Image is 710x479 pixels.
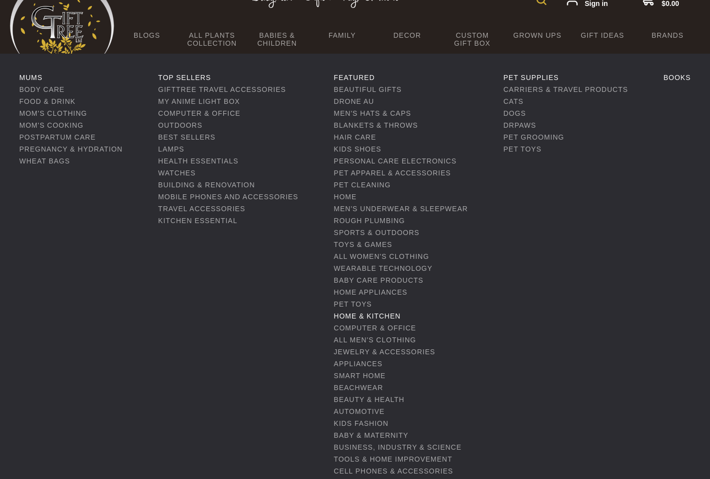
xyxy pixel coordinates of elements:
[158,205,245,213] a: Travel Accessories
[504,97,524,105] a: Cats
[114,25,179,46] a: BLOGS
[158,133,215,141] a: Best Sellers
[158,169,195,177] a: Watches
[334,312,401,320] a: Home & Kitchen
[375,25,440,46] a: Decor
[158,85,286,93] a: GiftTree Travel accessories
[245,25,310,54] a: Babies & Children
[334,85,402,93] a: Beautiful Gifts
[504,133,564,141] a: Pet Grooming
[158,97,240,105] a: My Anime Light Box
[19,121,84,129] a: Mom's Cooking
[334,217,405,225] a: Rough Plumbing
[158,121,202,129] a: Outdoors
[334,229,419,237] a: Sports & Outdoors
[19,97,76,105] a: Food & Drink
[504,85,628,93] a: Carriers & Travel Products
[158,74,211,81] a: Top Sellers
[440,25,505,54] a: Custom Gift Box
[334,467,453,475] a: Cell Phones & Accessories
[158,193,298,201] a: Mobile Phones And Accessories
[334,121,418,129] a: Blankets & Throws
[334,288,407,296] a: Home Appliances
[334,455,452,463] a: Tools & Home Improvement
[570,25,635,46] a: Gift Ideas
[663,74,691,81] a: Books
[334,252,429,260] a: All Women's Clothing
[334,324,416,332] a: Computer & Office
[334,336,416,344] a: All Men's Clothing
[334,407,384,415] a: Automotive
[334,169,451,177] a: Pet Apparel & Accessories
[179,25,245,54] a: All Plants Collection
[505,25,570,46] a: Grown Ups
[334,384,383,392] a: Beachwear
[158,181,255,189] a: Building & Renovation
[334,193,356,201] a: Home
[334,419,388,427] a: Kids Fashion
[334,431,408,439] a: Baby & Maternity
[504,74,559,81] a: Pet Supplies
[334,276,423,284] a: Baby care Products
[19,85,65,93] a: Body Care
[158,145,184,153] a: Lamps
[334,133,376,141] a: Hair Care
[334,348,435,356] a: Jewelry & Accessories
[334,300,371,308] a: Pet Toys
[334,145,381,153] a: Kids Shoes
[504,121,536,129] a: DrPaws
[158,157,238,165] a: Health Essentials
[158,109,241,117] a: Computer & Office
[334,109,411,117] a: Men's Hats & Caps
[334,264,432,272] a: Wearable Technology
[19,157,70,165] a: Wheat Bags
[19,74,43,81] a: Mums
[334,181,390,189] a: Pet Cleaning
[334,372,385,380] a: Smart Home
[334,157,456,165] a: Personal Care Electronics
[334,360,382,368] a: Appliances
[334,97,374,105] a: Drone AU
[19,133,96,141] a: Postpartum Care
[504,109,526,117] a: Dogs
[334,443,461,451] a: Business, Industry & Science
[635,25,700,46] a: Brands
[334,74,374,81] a: Featured
[19,109,87,117] a: Mom's Clothing
[334,240,392,248] a: Toys & Games
[19,145,123,153] a: Pregnancy & Hydration
[334,205,468,213] a: Men's Underwear & Sleepwear
[334,396,404,403] a: Beauty & Health
[310,25,375,46] a: Family
[504,145,541,153] a: Pet Toys
[158,217,237,225] a: Kitchen Essential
